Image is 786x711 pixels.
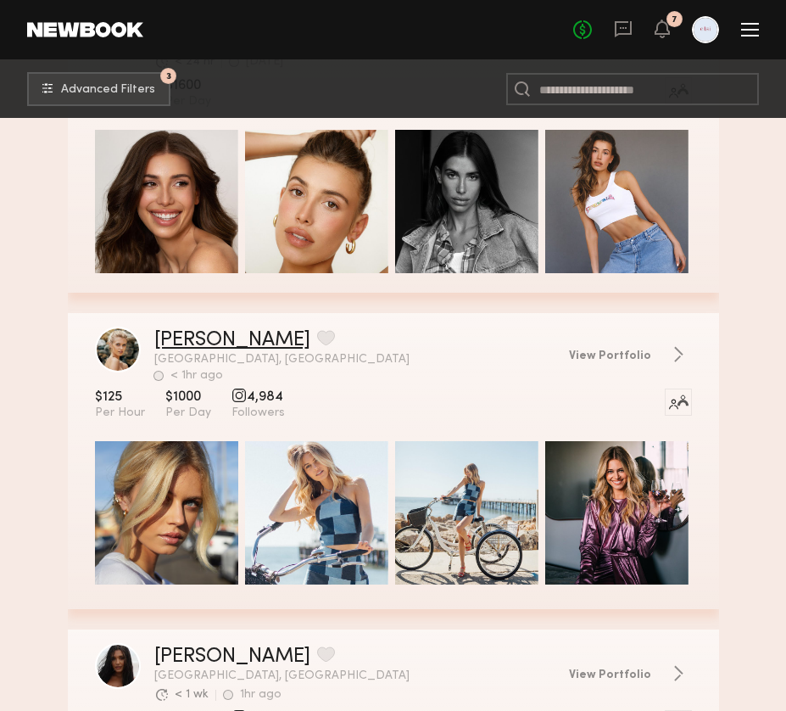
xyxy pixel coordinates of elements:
[569,346,692,363] a: View Portfolio
[231,389,285,406] span: 4,984
[569,350,651,362] span: View Portfolio
[154,330,310,350] a: [PERSON_NAME]
[170,370,223,382] div: < 1hr ago
[27,72,170,106] button: 3Advanced Filters
[154,670,555,682] span: [GEOGRAPHIC_DATA], [GEOGRAPHIC_DATA]
[231,406,285,421] span: Followers
[154,354,555,366] span: [GEOGRAPHIC_DATA], [GEOGRAPHIC_DATA]
[240,689,282,701] div: 1hr ago
[569,665,692,682] a: View Portfolio
[95,406,145,421] span: Per Hour
[672,15,677,25] div: 7
[569,669,651,681] span: View Portfolio
[165,389,211,406] span: $1000
[165,406,211,421] span: Per Day
[175,689,209,701] div: < 1 wk
[154,647,310,667] a: [PERSON_NAME]
[61,84,155,96] span: Advanced Filters
[166,72,171,80] span: 3
[95,389,145,406] span: $125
